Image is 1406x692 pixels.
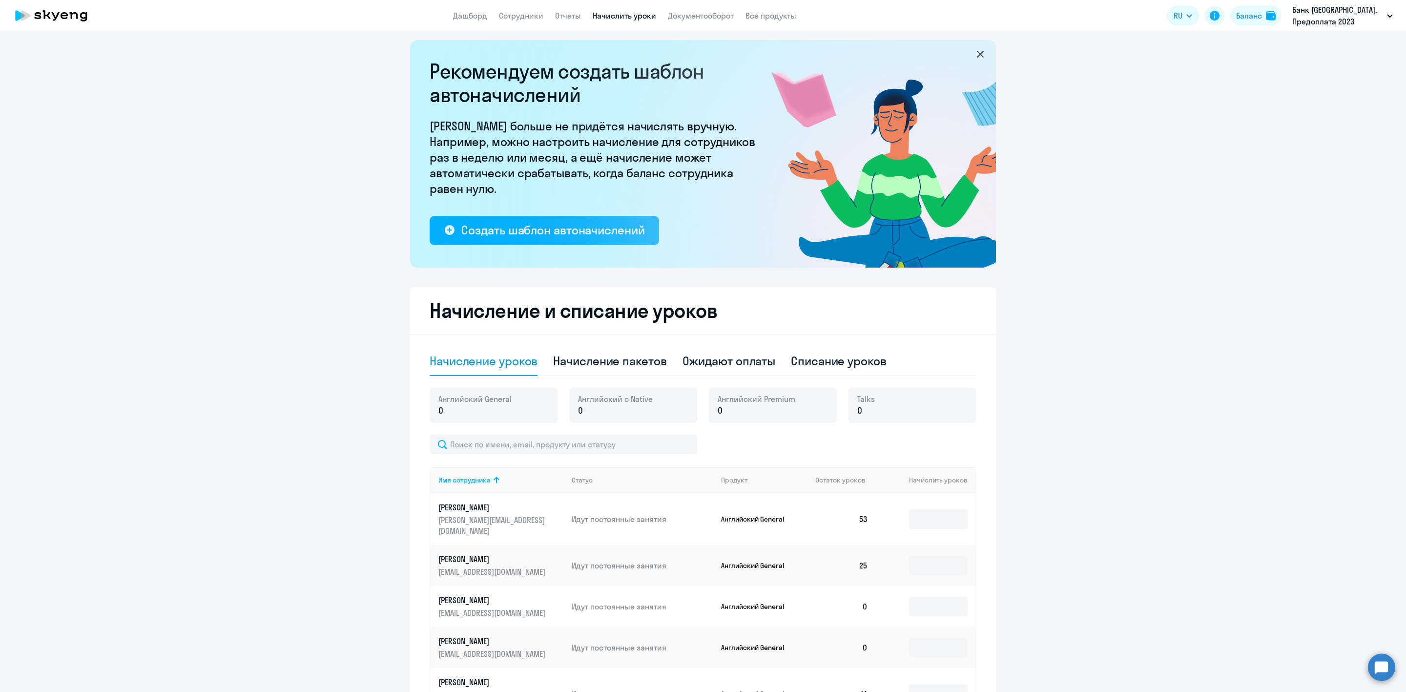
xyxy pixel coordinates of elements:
button: RU [1167,6,1199,25]
p: Банк [GEOGRAPHIC_DATA], Предоплата 2023 [1292,4,1383,27]
p: Английский General [721,602,794,611]
p: [PERSON_NAME] больше не придётся начислять вручную. Например, можно настроить начисление для сотр... [430,118,762,196]
p: [PERSON_NAME][EMAIL_ADDRESS][DOMAIN_NAME] [438,515,548,536]
p: Идут постоянные занятия [572,514,713,524]
div: Статус [572,476,593,484]
span: 0 [578,404,583,417]
p: [PERSON_NAME] [438,677,548,688]
td: 53 [807,493,876,545]
div: Баланс [1236,10,1262,21]
a: [PERSON_NAME][EMAIL_ADDRESS][DOMAIN_NAME] [438,595,564,618]
p: [PERSON_NAME] [438,502,548,513]
div: Имя сотрудника [438,476,564,484]
span: 0 [438,404,443,417]
div: Продукт [721,476,747,484]
span: RU [1174,10,1182,21]
button: Создать шаблон автоначислений [430,216,659,245]
a: Отчеты [555,11,581,21]
p: Английский General [721,643,794,652]
span: 0 [857,404,862,417]
img: balance [1266,11,1276,21]
button: Банк [GEOGRAPHIC_DATA], Предоплата 2023 [1287,4,1398,27]
div: Ожидают оплаты [682,353,776,369]
p: [PERSON_NAME] [438,595,548,606]
td: 0 [807,586,876,627]
th: Начислить уроков [876,467,975,493]
td: 0 [807,627,876,668]
div: Списание уроков [791,353,887,369]
p: [EMAIL_ADDRESS][DOMAIN_NAME] [438,566,548,577]
span: Английский с Native [578,394,653,404]
input: Поиск по имени, email, продукту или статусу [430,435,697,454]
div: Статус [572,476,713,484]
span: Английский Premium [718,394,795,404]
h2: Начисление и списание уроков [430,299,976,322]
div: Остаток уроков [815,476,876,484]
td: 25 [807,545,876,586]
span: Английский General [438,394,512,404]
div: Начисление пакетов [553,353,666,369]
a: Сотрудники [499,11,543,21]
p: Английский General [721,561,794,570]
p: [EMAIL_ADDRESS][DOMAIN_NAME] [438,649,548,659]
a: [PERSON_NAME][EMAIL_ADDRESS][DOMAIN_NAME] [438,554,564,577]
p: Идут постоянные занятия [572,560,713,571]
a: Дашборд [453,11,487,21]
a: [PERSON_NAME][PERSON_NAME][EMAIL_ADDRESS][DOMAIN_NAME] [438,502,564,536]
p: [EMAIL_ADDRESS][DOMAIN_NAME] [438,608,548,618]
a: [PERSON_NAME][EMAIL_ADDRESS][DOMAIN_NAME] [438,636,564,659]
span: Остаток уроков [815,476,866,484]
a: Документооборот [668,11,734,21]
span: Talks [857,394,875,404]
div: Создать шаблон автоначислений [461,222,644,238]
h2: Рекомендуем создать шаблон автоначислений [430,60,762,106]
p: Идут постоянные занятия [572,601,713,612]
span: 0 [718,404,723,417]
p: Английский General [721,515,794,524]
div: Имя сотрудника [438,476,491,484]
p: Идут постоянные занятия [572,642,713,653]
div: Продукт [721,476,808,484]
p: [PERSON_NAME] [438,636,548,647]
a: Начислить уроки [593,11,656,21]
p: [PERSON_NAME] [438,554,548,565]
div: Начисление уроков [430,353,538,369]
a: Все продукты [745,11,796,21]
button: Балансbalance [1230,6,1282,25]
